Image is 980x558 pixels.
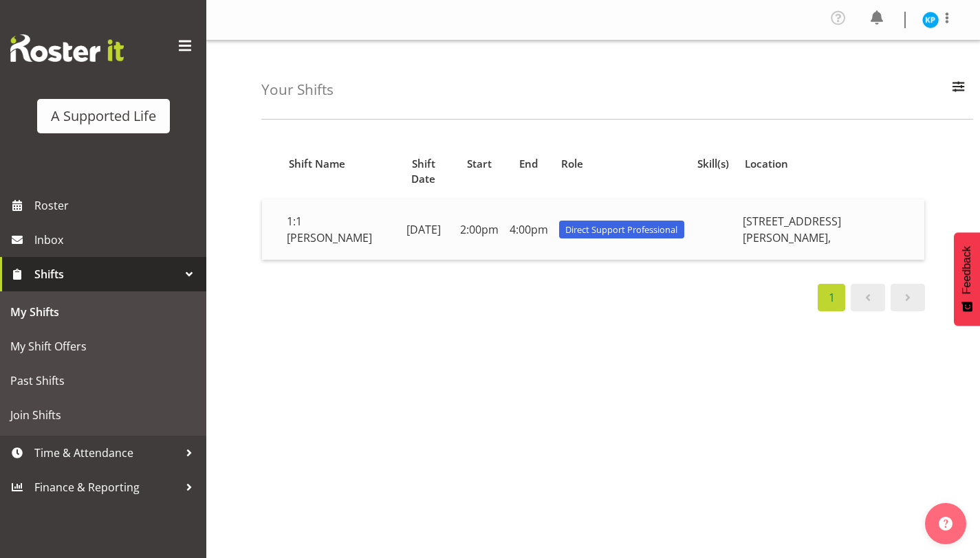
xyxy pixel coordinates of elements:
span: Time & Attendance [34,443,179,463]
span: Inbox [34,230,199,250]
span: Finance & Reporting [34,477,179,498]
span: Shifts [34,264,179,284]
img: Rosterit website logo [10,34,124,62]
a: My Shift Offers [3,329,203,364]
div: A Supported Life [51,106,156,126]
div: Role [561,156,682,172]
span: Feedback [961,246,973,294]
button: Feedback - Show survey [954,232,980,326]
td: 4:00pm [504,199,554,260]
div: Shift Date [400,156,447,188]
td: 2:00pm [455,199,504,260]
span: My Shifts [10,302,196,322]
div: Shift Name [289,156,384,172]
img: help-xxl-2.png [939,517,952,531]
button: Filter Employees [944,75,973,105]
a: My Shifts [3,295,203,329]
td: [DATE] [392,199,454,260]
div: End [512,156,545,172]
img: katy-pham11612.jpg [922,12,939,28]
span: Direct Support Professional [565,223,677,236]
td: [STREET_ADDRESS][PERSON_NAME], [737,199,924,260]
div: Skill(s) [697,156,729,172]
td: 1:1 [PERSON_NAME] [281,199,392,260]
a: Join Shifts [3,398,203,432]
span: Roster [34,195,199,216]
span: My Shift Offers [10,336,196,357]
span: Join Shifts [10,405,196,425]
div: Start [462,156,496,172]
h4: Your Shifts [261,82,334,98]
span: Past Shifts [10,370,196,391]
div: Location [745,156,916,172]
a: Past Shifts [3,364,203,398]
